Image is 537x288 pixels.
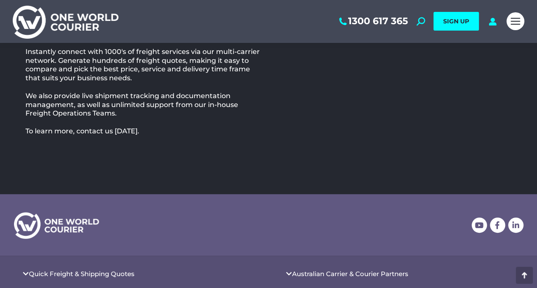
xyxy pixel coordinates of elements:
span: SIGN UP [443,17,469,25]
a: Australian Carrier & Courier Partners [292,271,408,277]
a: Mobile menu icon [506,12,524,30]
a: Quick Freight & Shipping Quotes [29,271,135,277]
a: 1300 617 365 [337,16,408,27]
a: SIGN UP [433,12,479,31]
img: One World Courier [13,4,118,39]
